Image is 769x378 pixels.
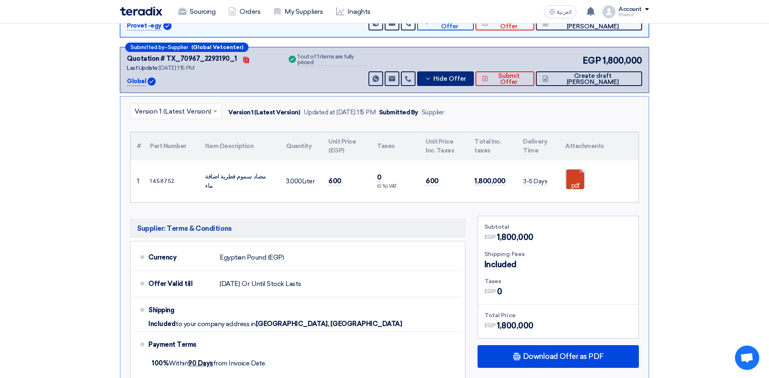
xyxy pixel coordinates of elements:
div: مضاد سموم فطرية اضافة ماء [205,172,273,190]
span: 0 [497,286,502,298]
a: My Suppliers [267,3,329,21]
span: Included [484,258,516,271]
span: Or [242,280,249,288]
span: EGP [484,321,496,330]
span: Within from Invoice Date. [152,359,266,367]
span: Submit Offer [490,73,528,85]
div: Payment Terms [148,335,452,354]
span: Create draft [PERSON_NAME] [551,17,636,30]
div: Version 1 (Latest Version) [228,108,300,117]
th: # [131,132,144,160]
div: 1 out of 1 items are fully priced [298,54,366,66]
div: Updated at [DATE] 1:15 PM [304,108,376,117]
span: 1,800,000 [474,177,506,185]
a: Open chat [735,346,759,370]
div: Shipping Fees [484,250,632,258]
th: Unit Price (EGP) [322,132,371,160]
button: Create draft [PERSON_NAME] [536,71,642,86]
span: [DATE] 1:15 PM [159,64,194,71]
div: Quotation # TX_70967_2293190_1 [127,54,237,64]
div: – [125,43,248,52]
th: Quantity [280,132,322,160]
th: Taxes [371,132,419,160]
td: 1 [131,160,144,202]
th: Attachments [559,132,638,160]
img: Teradix logo [120,6,162,16]
span: Supplier [168,45,188,50]
td: Liter [280,160,322,202]
span: Included [148,320,176,328]
div: Offer Valid till [148,274,213,294]
span: 1,800,000 [497,320,533,332]
a: Orders [222,3,267,21]
th: Total Inc. taxes [468,132,516,160]
td: 1458752 [144,160,199,202]
th: Unit Price Inc. Taxes [419,132,468,160]
a: Insights [330,3,377,21]
th: Part Number [144,132,199,160]
div: Subtotal [484,223,632,231]
span: EGP [484,233,496,241]
span: Submit Offer [490,17,528,30]
span: Submitted by [131,45,165,50]
span: Until Stock Lasts [251,280,301,288]
span: Last Update [127,64,158,71]
div: Khaled [619,13,649,17]
span: 0 [377,173,381,182]
span: 1,800,000 [602,54,642,67]
button: العربية [544,5,576,18]
div: Egyptian Pound (EGP) [220,250,284,265]
div: (0 %) VAT [377,183,413,190]
div: Shipping [148,301,213,320]
button: Hide Offer [417,71,474,86]
a: Sourcing [172,3,222,21]
span: [DATE] [220,280,240,288]
img: Verified Account [163,22,171,30]
span: Download Offer as PDF [523,353,604,360]
span: EGP [583,54,601,67]
span: [GEOGRAPHIC_DATA], [GEOGRAPHIC_DATA] [256,320,402,328]
span: 600 [426,177,439,185]
strong: 100% [152,359,169,367]
u: 90 Days [188,359,213,367]
div: Submitted By [379,108,418,117]
div: Taxes [484,277,632,286]
div: Total Price [484,311,632,320]
span: 3-5 Days [523,178,547,185]
div: Account [619,6,642,13]
span: العربية [557,9,572,15]
span: Show Offer [432,17,467,30]
h5: Supplier: Terms & Conditions [130,219,465,238]
div: Currency [148,248,213,267]
p: Provet -egy [127,21,162,31]
span: Create draft [PERSON_NAME] [551,73,636,85]
img: Verified Account [148,77,156,86]
p: Global [127,77,146,86]
th: Delivery Time [516,132,559,160]
button: Submit Offer [476,71,534,86]
th: Item Description [199,132,280,160]
b: (Global Vetcenter) [191,45,243,50]
span: Hide Offer [433,76,466,82]
span: to your company address in [176,320,256,328]
a: __1754561631574.pdf [566,170,630,218]
span: 3,000 [286,178,302,185]
span: 600 [328,177,341,185]
span: 1,800,000 [497,231,533,243]
img: profile_test.png [602,5,615,18]
div: Supplier [422,108,444,117]
span: EGP [484,287,496,296]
